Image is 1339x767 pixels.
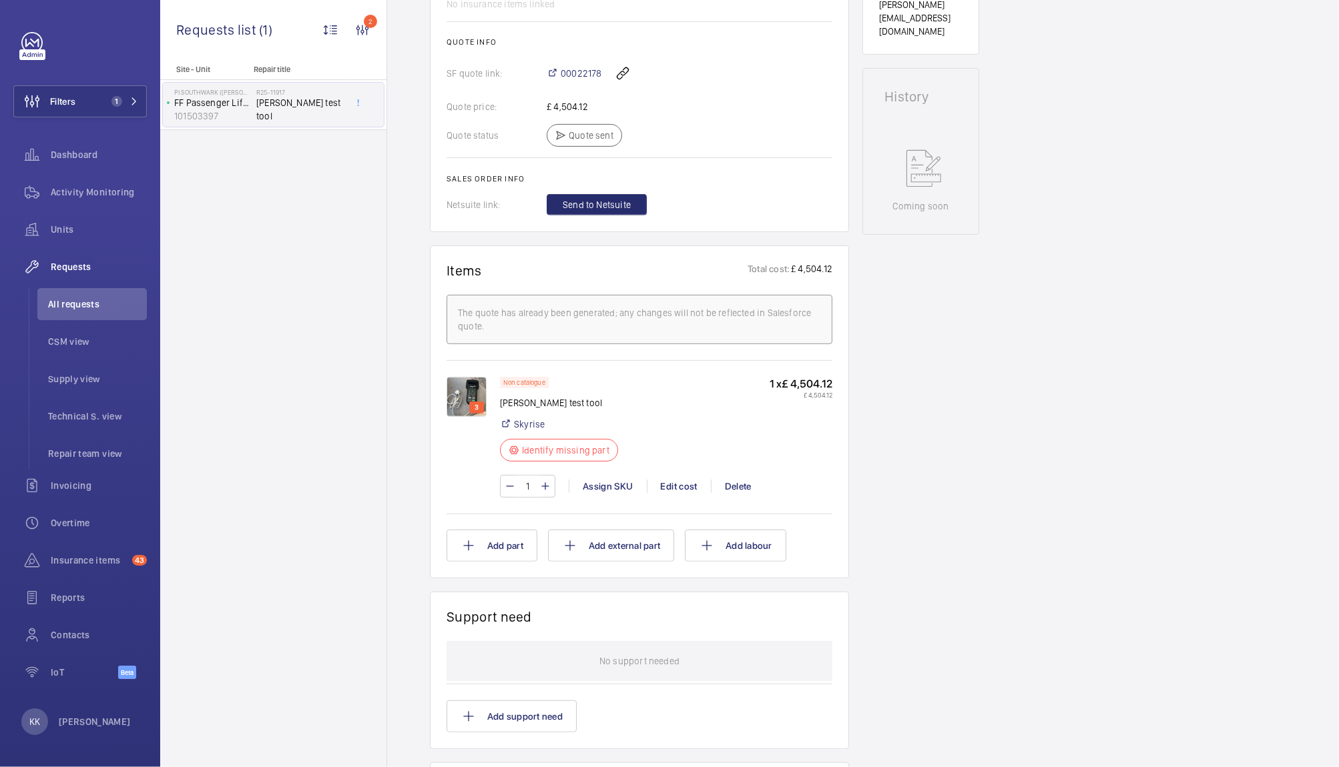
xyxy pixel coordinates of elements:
span: Supply view [48,372,147,386]
div: Assign SKU [569,480,647,493]
h1: Support need [447,608,532,625]
span: Send to Netsuite [563,198,631,211]
span: Beta [118,666,136,679]
p: Repair title [254,65,342,74]
span: Invoicing [51,479,147,492]
p: 1 x £ 4,504.12 [770,377,832,391]
div: The quote has already been generated; any changes will not be reflected in Salesforce quote. [458,306,821,333]
p: No support needed [599,641,680,681]
span: Filters [50,95,75,108]
p: Coming soon [892,199,949,213]
span: Dashboard [51,148,147,161]
h1: History [884,90,957,103]
p: £ 4,504.12 [770,391,832,399]
p: 101503397 [174,109,251,123]
button: Add support need [447,700,577,732]
span: Repair team view [48,447,147,460]
span: Insurance items [51,554,127,567]
p: £ 4,504.12 [790,262,832,279]
p: KK [29,715,40,728]
span: Reports [51,591,147,604]
div: Edit cost [647,480,711,493]
button: Send to Netsuite [547,194,647,215]
h2: Quote info [447,37,832,47]
span: Technical S. view [48,410,147,423]
span: All requests [48,297,147,311]
h2: Sales order info [447,174,832,183]
p: Non catalogue [503,380,545,385]
span: Units [51,223,147,236]
h1: Items [447,262,482,279]
span: [PERSON_NAME] test tool [256,96,344,123]
p: [PERSON_NAME] [59,715,131,728]
p: Identify missing part [522,444,609,457]
a: Skyrise [514,418,545,431]
div: Delete [711,480,765,493]
span: 00022178 [561,67,601,80]
p: Site - Unit [160,65,248,74]
span: Activity Monitoring [51,185,147,199]
span: Overtime [51,516,147,530]
img: 1757338385896-7e46ffdf-266b-4091-816c-cda671f28966 [447,377,487,417]
span: 1 [111,96,122,107]
h2: R25-11917 [256,88,344,96]
span: Contacts [51,628,147,642]
button: Filters1 [13,85,147,117]
button: Add labour [685,530,786,562]
span: 43 [132,555,147,566]
p: PI Southwark ([PERSON_NAME][GEOGRAPHIC_DATA]) [174,88,251,96]
p: 3 [472,402,481,414]
p: Total cost: [748,262,790,279]
span: IoT [51,666,118,679]
p: [PERSON_NAME] test tool [500,396,626,410]
a: 00022178 [547,67,601,80]
p: FF Passenger Lift Right Hand Fire Fighting [174,96,251,109]
button: Add part [447,530,537,562]
span: CSM view [48,335,147,348]
span: Requests list [176,21,259,38]
span: Requests [51,260,147,273]
button: Add external part [548,530,674,562]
